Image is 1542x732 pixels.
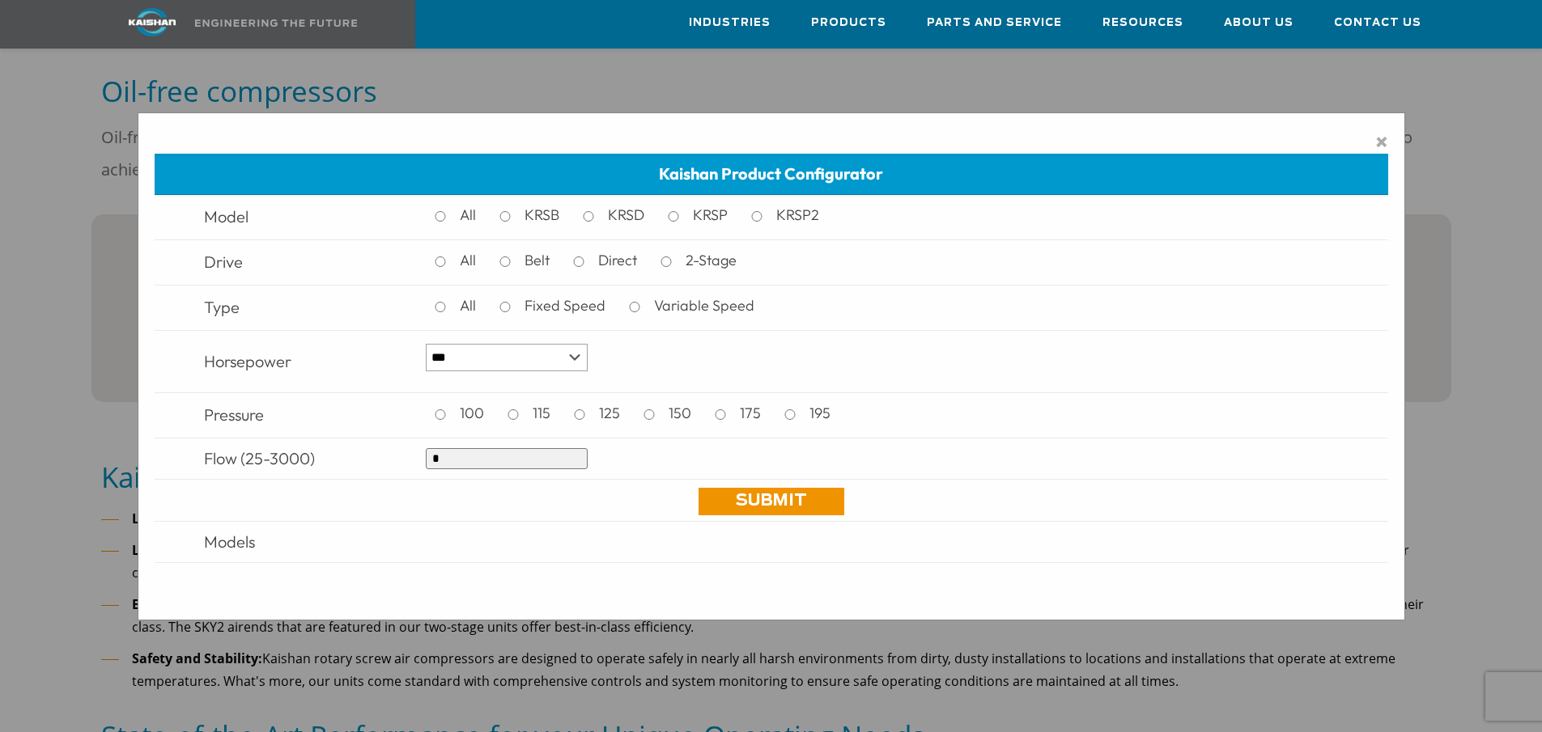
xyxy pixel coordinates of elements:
[659,163,883,184] span: Kaishan Product Configurator
[733,401,775,425] label: 175
[1224,1,1293,44] a: About Us
[689,1,771,44] a: Industries
[803,401,845,425] label: 195
[204,206,249,226] span: Model
[811,1,886,44] a: Products
[686,203,742,227] label: KRSP
[518,248,564,273] label: Belt
[453,248,491,273] label: All
[699,488,844,515] a: Submit
[453,203,491,227] label: All
[927,14,1062,32] span: Parts and Service
[91,8,213,36] img: kaishan logo
[679,248,751,273] label: 2-Stage
[204,297,240,317] span: Type
[1224,14,1293,32] span: About Us
[593,401,635,425] label: 125
[518,203,574,227] label: KRSB
[689,14,771,32] span: Industries
[204,252,243,272] span: Drive
[662,401,706,425] label: 150
[1102,1,1183,44] a: Resources
[1102,14,1183,32] span: Resources
[453,401,499,425] label: 100
[601,203,659,227] label: KRSD
[770,203,834,227] label: KRSP2
[204,351,291,371] span: Horsepower
[592,248,652,273] label: Direct
[811,14,886,32] span: Products
[204,531,255,552] span: Models
[195,19,357,27] img: Engineering the future
[204,404,264,425] span: Pressure
[453,294,491,318] label: All
[1334,1,1421,44] a: Contact Us
[648,294,769,318] label: Variable Speed
[1334,14,1421,32] span: Contact Us
[518,294,620,318] label: Fixed Speed
[1375,129,1388,154] span: ×
[927,1,1062,44] a: Parts and Service
[526,401,565,425] label: 115
[204,448,315,468] span: Flow (25-3000)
